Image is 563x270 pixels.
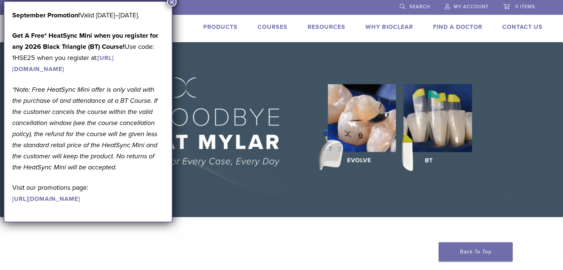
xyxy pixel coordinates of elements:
strong: Get A Free* HeatSync Mini when you register for any 2026 Black Triangle (BT) Course! [12,31,158,51]
em: *Note: Free HeatSync Mini offer is only valid with the purchase of and attendance at a BT Course.... [12,85,157,171]
a: Courses [258,23,288,31]
a: Resources [308,23,345,31]
a: Find A Doctor [433,23,482,31]
p: Valid [DATE]–[DATE]. [12,10,164,21]
a: Back To Top [439,242,513,261]
a: Why Bioclear [365,23,413,31]
a: Products [203,23,238,31]
span: My Account [454,4,489,10]
a: [URL][DOMAIN_NAME] [12,195,80,203]
a: Contact Us [502,23,543,31]
b: September Promotion! [12,11,80,19]
p: Visit our promotions page: [12,182,164,204]
span: Search [409,4,430,10]
span: 0 items [515,4,535,10]
p: Use code: 1HSE25 when you register at: [12,30,164,74]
